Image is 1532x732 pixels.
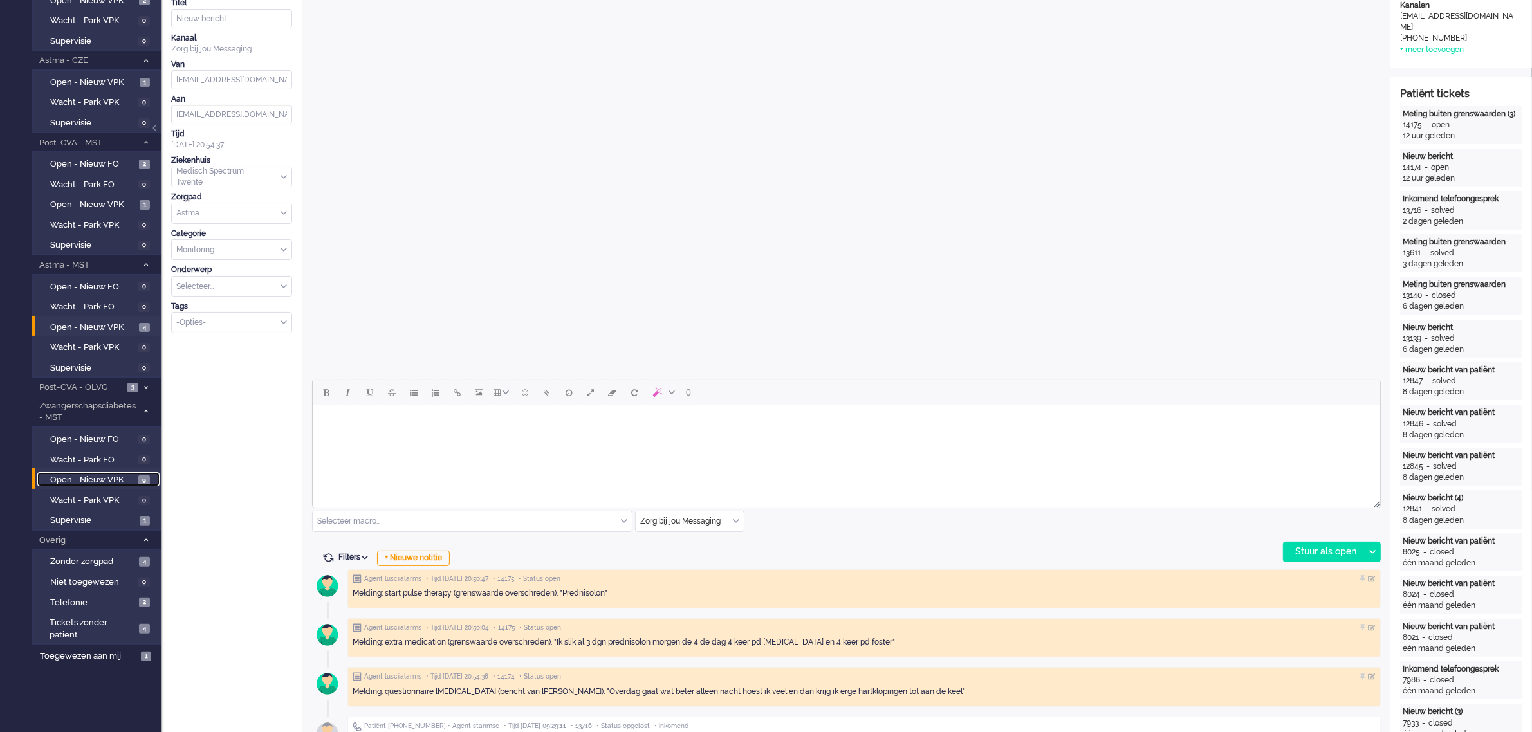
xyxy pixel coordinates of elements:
button: Strikethrough [381,381,403,403]
div: Nieuw bericht van patiënt [1403,536,1520,547]
div: - [1422,120,1432,131]
div: - [1423,461,1433,472]
span: Open - Nieuw FO [50,434,135,446]
span: • Tijd [DATE] 20:56:47 [426,574,488,583]
span: • 14175 [493,574,514,583]
span: 1 [140,516,150,526]
div: open [1432,120,1450,131]
div: - [1421,248,1430,259]
div: 6 dagen geleden [1403,301,1520,312]
div: closed [1428,718,1453,729]
a: Telefonie 2 [37,595,160,609]
div: Categorie [171,228,292,239]
a: Supervisie 0 [37,360,160,374]
a: Open - Nieuw FO 0 [37,432,160,446]
div: - [1419,632,1428,643]
a: Supervisie 0 [37,115,160,129]
span: • Status open [519,574,560,583]
div: 13140 [1403,290,1422,301]
a: Toegewezen aan mij 1 [37,648,161,663]
div: Zorgpad [171,192,292,203]
button: Underline [359,381,381,403]
span: Wacht - Park VPK [50,342,135,354]
span: Wacht - Park VPK [50,96,135,109]
div: solved [1431,205,1455,216]
div: één maand geleden [1403,600,1520,611]
span: 1 [140,78,150,87]
span: 0 [138,496,150,506]
div: Meting buiten grenswaarden [1403,237,1520,248]
span: • Tijd [DATE] 09:29:11 [504,722,566,731]
a: Wacht - Park VPK 0 [37,13,160,27]
a: Wacht - Park VPK 0 [37,493,160,507]
span: 1 [140,200,150,210]
span: Agent lusciialarms [364,672,421,681]
div: Van [171,59,292,70]
span: Wacht - Park VPK [50,219,135,232]
div: closed [1430,589,1454,600]
div: één maand geleden [1403,686,1520,697]
button: Insert/edit link [447,381,468,403]
div: [EMAIL_ADDRESS][DOMAIN_NAME] [1400,11,1516,33]
button: Fullscreen [580,381,602,403]
img: ic_telephone_grey.svg [353,722,362,731]
span: 0 [138,118,150,128]
span: 2 [139,160,150,169]
span: 0 [686,387,691,398]
span: 0 [138,221,150,230]
a: Supervisie 0 [37,237,160,252]
div: 12 uur geleden [1403,173,1520,184]
span: 0 [138,343,150,352]
span: Wacht - Park FO [50,454,135,466]
div: Melding: questionnaire [MEDICAL_DATA] (bericht van [PERSON_NAME]). "Overdag gaat wat beter alleen... [353,686,1376,697]
img: ic_note_grey.svg [353,623,362,632]
div: 8 dagen geleden [1403,472,1520,483]
span: 9 [138,475,150,485]
span: 0 [138,282,150,291]
a: Wacht - Park VPK 0 [37,340,160,354]
div: closed [1428,632,1453,643]
span: Telefonie [50,597,136,609]
span: Open - Nieuw FO [50,158,136,170]
div: Melding: extra medication (grenswaarde overschreden). "Ik slik al 3 dgn prednisolon morgen de 4 d... [353,637,1376,648]
div: - [1423,419,1433,430]
div: Nieuw bericht (3) [1403,706,1520,717]
span: • Tijd [DATE] 20:54:38 [426,672,488,681]
div: - [1421,205,1431,216]
span: Open - Nieuw FO [50,281,135,293]
span: Toegewezen aan mij [40,650,137,663]
span: Open - Nieuw VPK [50,474,135,486]
div: 8021 [1403,632,1419,643]
div: open [1431,162,1449,173]
span: 4 [139,624,150,634]
div: Nieuw bericht van patiënt [1403,621,1520,632]
div: Ziekenhuis [171,155,292,166]
div: - [1422,504,1432,515]
span: 0 [138,241,150,250]
div: één maand geleden [1403,558,1520,569]
a: Open - Nieuw FO 2 [37,156,160,170]
div: Melding: start pulse therapy (grenswaarde overschreden). "Prednisolon" [353,588,1376,599]
div: Meting buiten grenswaarden (3) [1403,109,1520,120]
a: Supervisie 0 [37,33,160,48]
span: • Status open [519,623,561,632]
div: + meer toevoegen [1400,44,1464,55]
div: Nieuw bericht van patiënt [1403,365,1520,376]
div: Nieuw bericht van patiënt [1403,407,1520,418]
div: [DATE] 20:54:37 [171,129,292,151]
span: Supervisie [50,35,135,48]
div: 13716 [1403,205,1421,216]
span: 0 [138,435,150,444]
div: Select Tags [171,312,292,333]
span: Overig [37,535,137,547]
span: 0 [138,302,150,312]
button: Bold [315,381,337,403]
div: Patiënt tickets [1400,87,1522,102]
button: Delay message [558,381,580,403]
div: [PHONE_NUMBER] [1400,33,1516,44]
span: Open - Nieuw VPK [50,322,136,334]
span: 0 [138,16,150,26]
span: 3 [127,383,138,392]
button: 0 [680,381,697,403]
